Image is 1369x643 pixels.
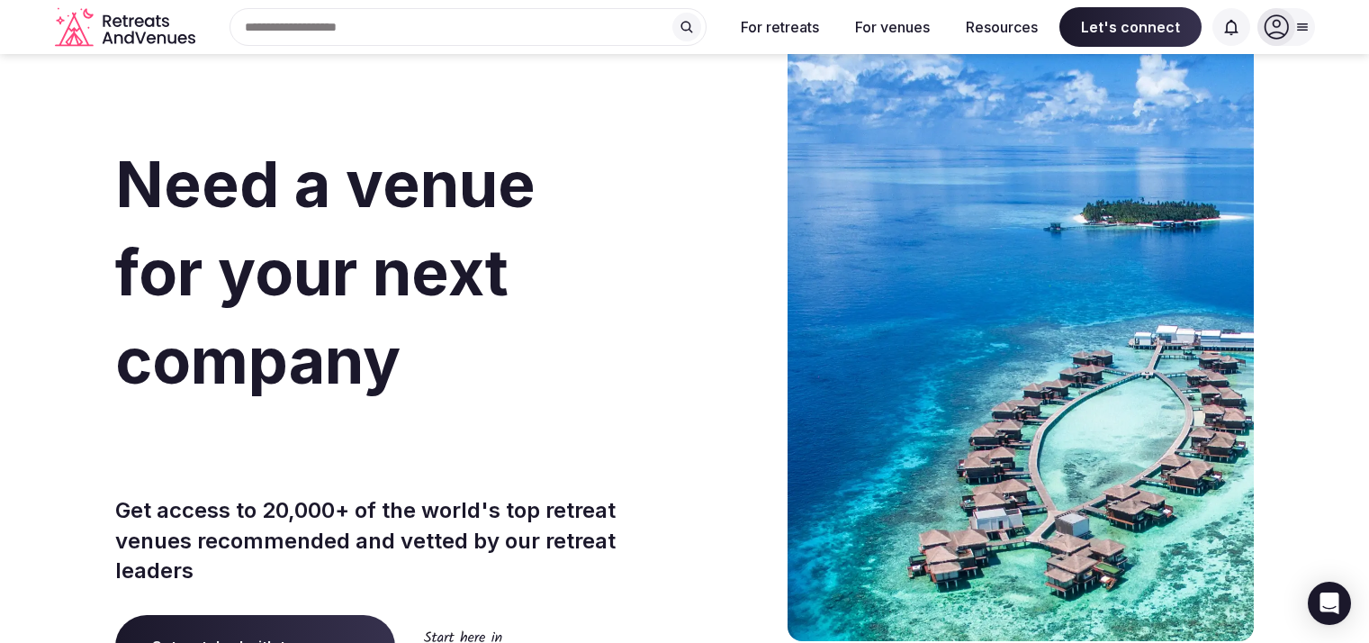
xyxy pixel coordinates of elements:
[55,7,199,48] svg: Retreats and Venues company logo
[55,7,199,48] a: Visit the homepage
[726,7,833,47] button: For retreats
[115,146,536,399] span: Need a venue for your next company
[841,7,944,47] button: For venues
[1059,7,1202,47] span: Let's connect
[1308,582,1351,625] div: Open Intercom Messenger
[951,7,1052,47] button: Resources
[115,495,678,586] p: Get access to 20,000+ of the world's top retreat venues recommended and vetted by our retreat lea...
